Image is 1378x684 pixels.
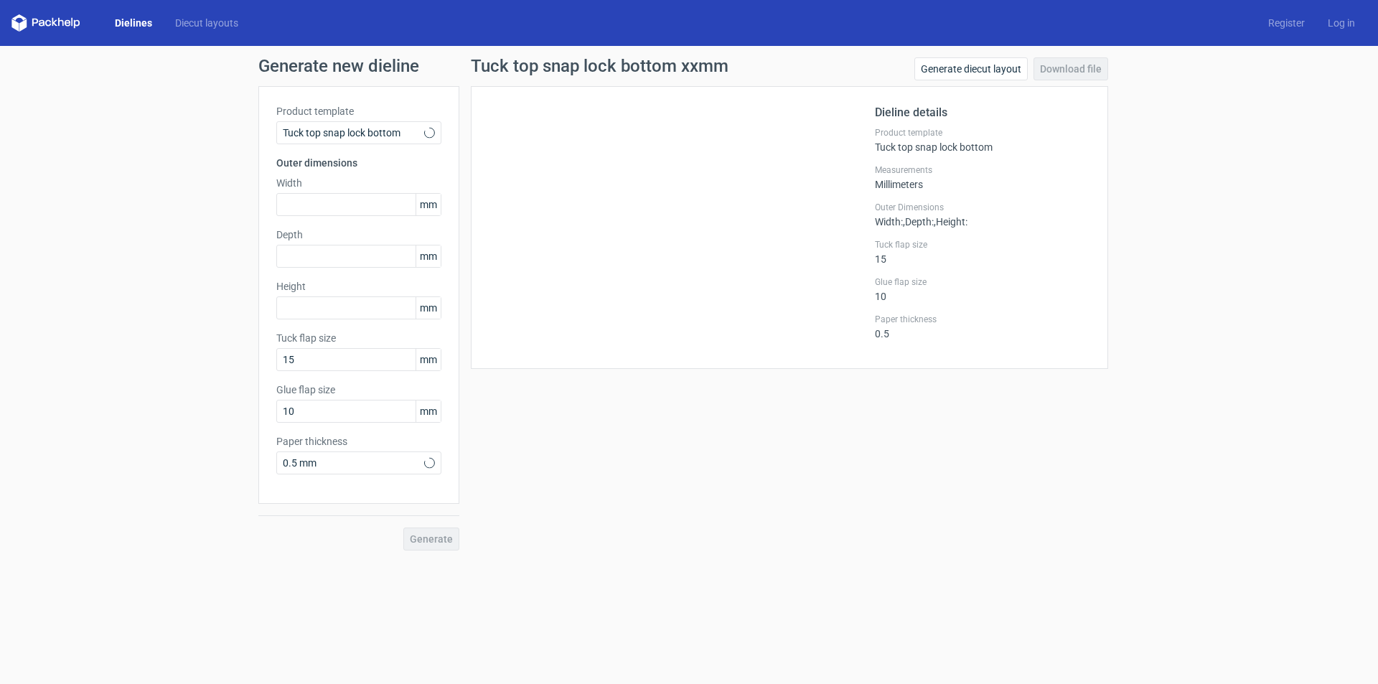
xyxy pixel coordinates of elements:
a: Log in [1316,16,1367,30]
div: Tuck top snap lock bottom [875,127,1090,153]
label: Outer Dimensions [875,202,1090,213]
span: , Depth : [903,216,934,228]
div: 0.5 [875,314,1090,339]
label: Glue flap size [875,276,1090,288]
span: mm [416,297,441,319]
h1: Tuck top snap lock bottom xxmm [471,57,728,75]
label: Glue flap size [276,383,441,397]
a: Diecut layouts [164,16,250,30]
h2: Dieline details [875,104,1090,121]
a: Register [1257,16,1316,30]
span: Tuck top snap lock bottom [283,126,424,140]
span: Width : [875,216,903,228]
span: mm [416,245,441,267]
span: 0.5 mm [283,456,424,470]
span: mm [416,194,441,215]
h1: Generate new dieline [258,57,1120,75]
div: 10 [875,276,1090,302]
label: Paper thickness [875,314,1090,325]
label: Width [276,176,441,190]
label: Height [276,279,441,294]
a: Generate diecut layout [914,57,1028,80]
label: Tuck flap size [276,331,441,345]
label: Depth [276,228,441,242]
h3: Outer dimensions [276,156,441,170]
label: Measurements [875,164,1090,176]
span: mm [416,400,441,422]
label: Tuck flap size [875,239,1090,250]
a: Dielines [103,16,164,30]
label: Product template [276,104,441,118]
label: Product template [875,127,1090,139]
span: , Height : [934,216,967,228]
span: mm [416,349,441,370]
div: Millimeters [875,164,1090,190]
label: Paper thickness [276,434,441,449]
div: 15 [875,239,1090,265]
